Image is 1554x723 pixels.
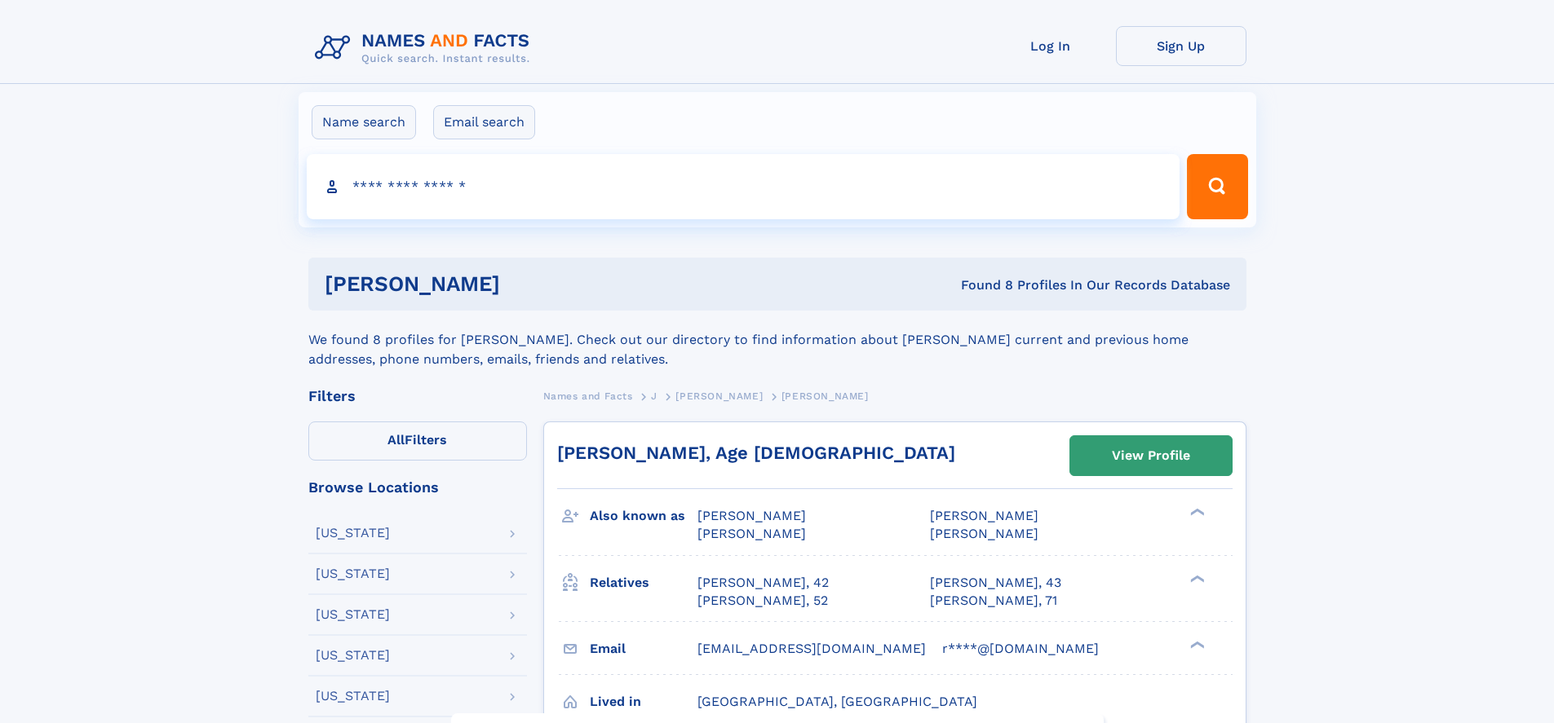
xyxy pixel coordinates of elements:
[697,694,977,709] span: [GEOGRAPHIC_DATA], [GEOGRAPHIC_DATA]
[1112,437,1190,474] div: View Profile
[316,608,390,621] div: [US_STATE]
[308,311,1246,369] div: We found 8 profiles for [PERSON_NAME]. Check out our directory to find information about [PERSON_...
[1186,573,1206,584] div: ❯
[590,502,697,530] h3: Also known as
[543,386,633,406] a: Names and Facts
[590,688,697,716] h3: Lived in
[316,527,390,540] div: [US_STATE]
[697,508,806,523] span: [PERSON_NAME]
[697,592,828,610] a: [PERSON_NAME], 52
[590,635,697,663] h3: Email
[930,508,1038,523] span: [PERSON_NAME]
[308,421,527,461] label: Filters
[930,526,1038,541] span: [PERSON_NAME]
[781,390,869,402] span: [PERSON_NAME]
[1186,507,1206,518] div: ❯
[590,569,697,597] h3: Relatives
[1186,639,1206,650] div: ❯
[697,526,806,541] span: [PERSON_NAME]
[697,641,926,656] span: [EMAIL_ADDRESS][DOMAIN_NAME]
[387,432,405,447] span: All
[675,390,763,402] span: [PERSON_NAME]
[930,574,1061,592] a: [PERSON_NAME], 43
[697,574,829,592] a: [PERSON_NAME], 42
[675,386,763,406] a: [PERSON_NAME]
[433,105,535,139] label: Email search
[651,386,657,406] a: J
[312,105,416,139] label: Name search
[325,274,731,294] h1: [PERSON_NAME]
[307,154,1180,219] input: search input
[308,26,543,70] img: Logo Names and Facts
[651,390,657,402] span: J
[316,690,390,703] div: [US_STATE]
[316,567,390,580] div: [US_STATE]
[1070,436,1232,475] a: View Profile
[1187,154,1247,219] button: Search Button
[985,26,1116,66] a: Log In
[930,592,1057,610] a: [PERSON_NAME], 71
[1116,26,1246,66] a: Sign Up
[308,480,527,495] div: Browse Locations
[730,276,1230,294] div: Found 8 Profiles In Our Records Database
[557,443,955,463] a: [PERSON_NAME], Age [DEMOGRAPHIC_DATA]
[308,389,527,403] div: Filters
[316,649,390,662] div: [US_STATE]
